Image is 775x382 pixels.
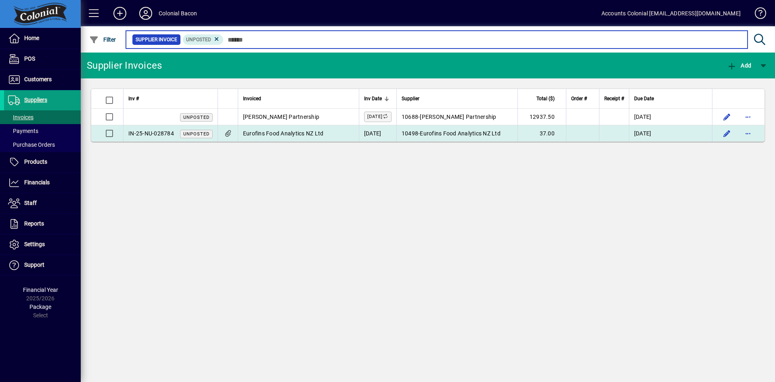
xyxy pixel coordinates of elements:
[571,94,594,103] div: Order #
[396,125,517,141] td: -
[8,114,34,120] span: Invoices
[24,262,44,268] span: Support
[741,127,754,140] button: More options
[402,94,513,103] div: Supplier
[601,7,741,20] div: Accounts Colonial [EMAIL_ADDRESS][DOMAIN_NAME]
[629,125,712,141] td: [DATE]
[727,62,751,69] span: Add
[420,114,496,120] span: [PERSON_NAME] Partnership
[183,115,209,120] span: Unposted
[24,76,52,82] span: Customers
[136,36,177,44] span: Supplier Invoice
[517,125,566,141] td: 37.00
[523,94,562,103] div: Total ($)
[183,131,209,137] span: Unposted
[364,94,382,103] span: Inv Date
[4,70,81,90] a: Customers
[159,7,197,20] div: Colonial Bacon
[87,59,162,72] div: Supplier Invoices
[634,94,654,103] span: Due Date
[359,125,396,141] td: [DATE]
[721,127,733,140] button: Edit
[24,220,44,227] span: Reports
[243,94,354,103] div: Invoiced
[89,36,116,43] span: Filter
[4,138,81,152] a: Purchase Orders
[128,130,174,137] span: IN-25-NU-028784
[571,94,587,103] span: Order #
[183,34,224,45] mat-chip: Invoice Status: Unposted
[24,158,47,165] span: Products
[8,128,38,134] span: Payments
[396,109,517,125] td: -
[243,114,319,120] span: [PERSON_NAME] Partnership
[402,114,418,120] span: 10688
[4,255,81,275] a: Support
[107,6,133,21] button: Add
[23,287,58,293] span: Financial Year
[629,109,712,125] td: [DATE]
[4,173,81,193] a: Financials
[4,110,81,124] a: Invoices
[4,28,81,49] a: Home
[4,193,81,213] a: Staff
[87,32,118,47] button: Filter
[4,49,81,69] a: POS
[24,179,50,186] span: Financials
[749,2,765,28] a: Knowledge Base
[402,130,418,137] span: 10498
[517,109,566,125] td: 12937.50
[8,141,55,148] span: Purchase Orders
[420,130,501,137] span: Eurofins Food Analytics NZ Ltd
[243,130,324,137] span: Eurofins Food Analytics NZ Ltd
[4,214,81,234] a: Reports
[133,6,159,21] button: Profile
[725,58,753,73] button: Add
[741,110,754,123] button: More options
[243,94,261,103] span: Invoiced
[4,234,81,255] a: Settings
[24,241,45,247] span: Settings
[4,152,81,172] a: Products
[24,97,47,103] span: Suppliers
[536,94,555,103] span: Total ($)
[186,37,211,42] span: Unposted
[29,304,51,310] span: Package
[364,94,392,103] div: Inv Date
[24,55,35,62] span: POS
[24,35,39,41] span: Home
[721,110,733,123] button: Edit
[128,94,213,103] div: Inv #
[402,94,419,103] span: Supplier
[634,94,707,103] div: Due Date
[128,94,139,103] span: Inv #
[604,94,624,103] span: Receipt #
[24,200,37,206] span: Staff
[364,112,392,122] label: [DATE]
[4,124,81,138] a: Payments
